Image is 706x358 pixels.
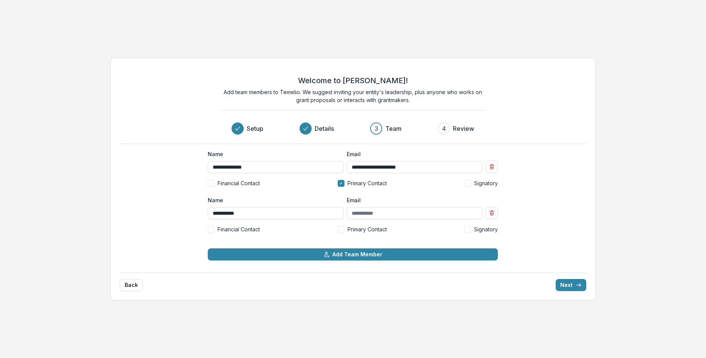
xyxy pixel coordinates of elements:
[486,161,498,173] button: Remove team member
[486,207,498,219] button: Remove team member
[442,124,446,133] div: 4
[208,248,498,260] button: Add Team Member
[347,150,478,158] label: Email
[347,196,478,204] label: Email
[385,124,402,133] h3: Team
[120,279,143,291] button: Back
[221,88,485,104] p: Add team members to Temelio. We suggest inviting your entity's leadership, plus anyone who works ...
[474,225,498,233] span: Signatory
[556,279,586,291] button: Next
[474,179,498,187] span: Signatory
[208,150,339,158] label: Name
[375,124,378,133] div: 3
[298,76,408,85] h2: Welcome to [PERSON_NAME]!
[315,124,334,133] h3: Details
[208,196,339,204] label: Name
[232,122,474,135] div: Progress
[348,225,387,233] span: Primary Contact
[218,225,260,233] span: Financial Contact
[247,124,263,133] h3: Setup
[453,124,474,133] h3: Review
[348,179,387,187] span: Primary Contact
[218,179,260,187] span: Financial Contact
